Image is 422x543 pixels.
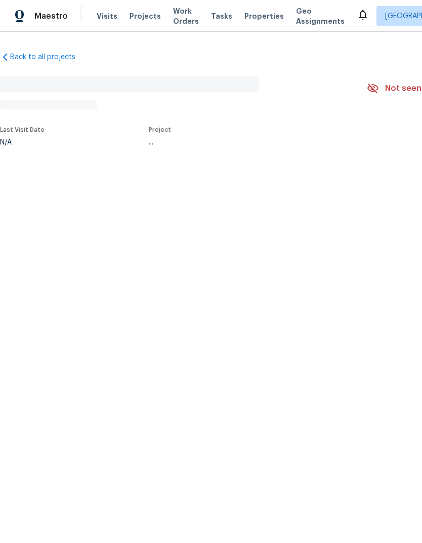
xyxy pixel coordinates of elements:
[244,11,284,21] span: Properties
[97,11,117,21] span: Visits
[211,13,232,20] span: Tasks
[173,6,199,26] span: Work Orders
[130,11,161,21] span: Projects
[296,6,345,26] span: Geo Assignments
[149,127,171,133] span: Project
[34,11,68,21] span: Maestro
[149,139,343,146] div: ...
